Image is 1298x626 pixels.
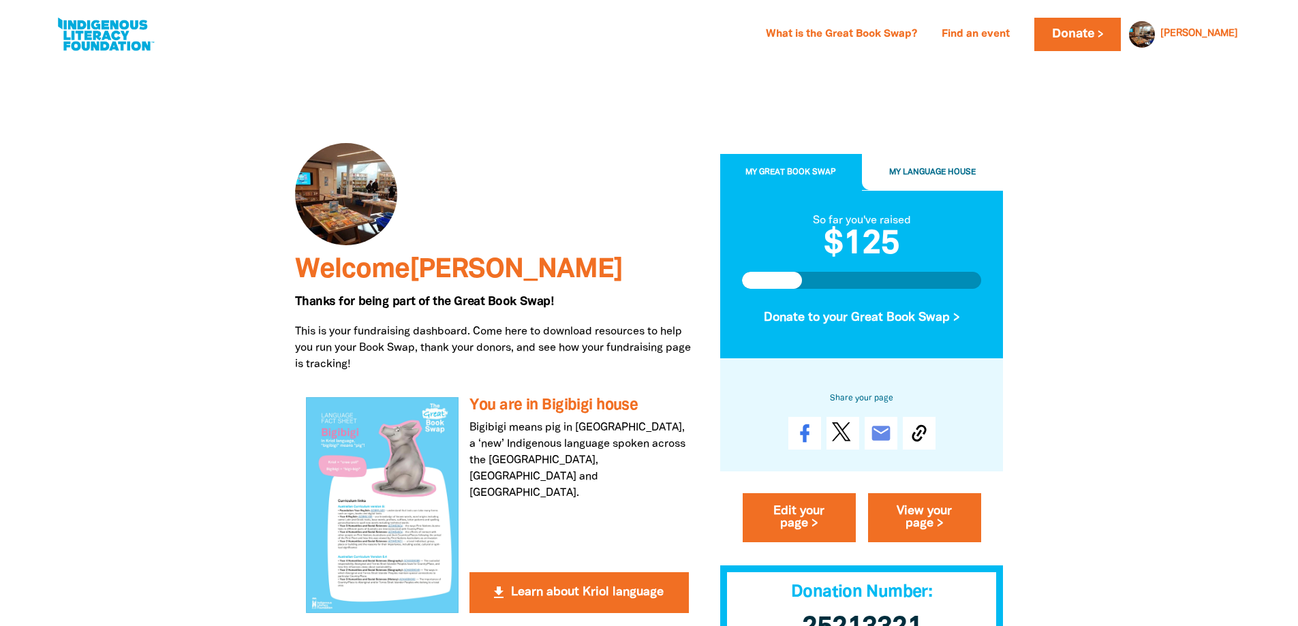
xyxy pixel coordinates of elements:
p: This is your fundraising dashboard. Come here to download resources to help you run your Book Swa... [295,324,700,373]
a: View your page > [868,493,981,542]
h2: $125 [742,228,982,261]
button: Copy Link [903,417,936,450]
span: Welcome [PERSON_NAME] [295,257,623,283]
span: My Great Book Swap [745,168,836,176]
button: Donate to your Great Book Swap > [742,300,982,337]
button: My Great Book Swap [720,154,862,191]
a: What is the Great Book Swap? [758,24,925,46]
span: Donation Number: [791,584,932,600]
span: Thanks for being part of the Great Book Swap! [295,296,554,307]
i: get_app [491,584,507,601]
a: [PERSON_NAME] [1160,29,1238,39]
i: email [870,422,892,444]
h3: You are in Bigibigi house [469,397,688,414]
a: email [865,417,897,450]
a: Share [788,417,821,450]
img: You are in Bigibigi house [306,397,459,612]
a: Donate [1034,18,1120,51]
a: Find an event [933,24,1018,46]
div: So far you've raised [742,212,982,228]
span: My Language House [889,168,976,176]
h6: Share your page [742,391,982,406]
a: Post [826,417,859,450]
a: Edit your page > [743,493,856,542]
button: get_app Learn about Kriol language [469,572,688,613]
button: My Language House [862,154,1004,191]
